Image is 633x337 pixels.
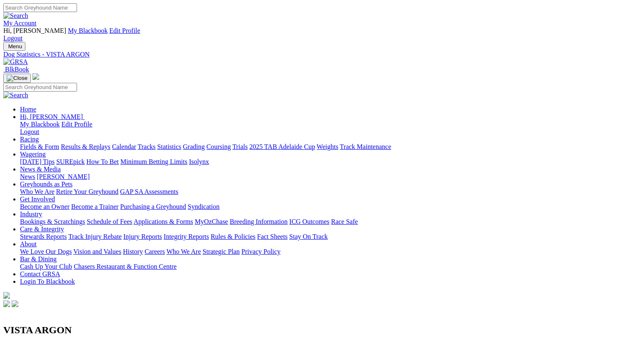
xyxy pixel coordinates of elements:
[123,233,162,240] a: Injury Reports
[20,173,630,181] div: News & Media
[232,143,248,150] a: Trials
[3,20,37,27] a: My Account
[74,263,176,270] a: Chasers Restaurant & Function Centre
[211,233,256,240] a: Rules & Policies
[20,248,630,255] div: About
[20,113,84,120] a: Hi, [PERSON_NAME]
[331,218,357,225] a: Race Safe
[20,203,70,210] a: Become an Owner
[3,51,630,58] a: Dog Statistics - VISTA ARGON
[3,3,77,12] input: Search
[20,203,630,211] div: Get Involved
[20,166,61,173] a: News & Media
[20,233,630,240] div: Care & Integrity
[20,270,60,278] a: Contact GRSA
[109,27,140,34] a: Edit Profile
[20,255,57,263] a: Bar & Dining
[203,248,240,255] a: Strategic Plan
[120,203,186,210] a: Purchasing a Greyhound
[73,248,121,255] a: Vision and Values
[3,66,29,73] a: BlkBook
[20,121,60,128] a: My Blackbook
[206,143,231,150] a: Coursing
[68,233,122,240] a: Track Injury Rebate
[20,143,59,150] a: Fields & Form
[317,143,338,150] a: Weights
[56,158,84,165] a: SUREpick
[340,143,391,150] a: Track Maintenance
[20,225,64,233] a: Care & Integrity
[68,27,108,34] a: My Blackbook
[20,151,46,158] a: Wagering
[3,35,22,42] a: Logout
[20,158,55,165] a: [DATE] Tips
[20,263,630,270] div: Bar & Dining
[20,278,75,285] a: Login To Blackbook
[37,173,89,180] a: [PERSON_NAME]
[166,248,201,255] a: Who We Are
[134,218,193,225] a: Applications & Forms
[20,143,630,151] div: Racing
[289,233,328,240] a: Stay On Track
[120,188,179,195] a: GAP SA Assessments
[183,143,205,150] a: Grading
[20,211,42,218] a: Industry
[195,218,228,225] a: MyOzChase
[188,203,219,210] a: Syndication
[8,43,22,50] span: Menu
[5,66,29,73] span: BlkBook
[138,143,156,150] a: Tracks
[20,218,630,225] div: Industry
[3,58,28,66] img: GRSA
[20,128,39,135] a: Logout
[230,218,288,225] a: Breeding Information
[20,188,630,196] div: Greyhounds as Pets
[32,73,39,80] img: logo-grsa-white.png
[112,143,136,150] a: Calendar
[20,181,72,188] a: Greyhounds as Pets
[3,92,28,99] img: Search
[3,74,31,83] button: Toggle navigation
[20,188,55,195] a: Who We Are
[189,158,209,165] a: Isolynx
[20,173,35,180] a: News
[62,121,92,128] a: Edit Profile
[3,27,630,42] div: My Account
[87,158,119,165] a: How To Bet
[123,248,143,255] a: History
[241,248,281,255] a: Privacy Policy
[61,143,110,150] a: Results & Replays
[87,218,132,225] a: Schedule of Fees
[20,196,55,203] a: Get Involved
[3,300,10,307] img: facebook.svg
[3,12,28,20] img: Search
[3,292,10,299] img: logo-grsa-white.png
[3,42,25,51] button: Toggle navigation
[20,121,630,136] div: Hi, [PERSON_NAME]
[71,203,119,210] a: Become a Trainer
[7,75,27,82] img: Close
[164,233,209,240] a: Integrity Reports
[20,263,72,270] a: Cash Up Your Club
[3,83,77,92] input: Search
[20,136,39,143] a: Racing
[20,113,83,120] span: Hi, [PERSON_NAME]
[12,300,18,307] img: twitter.svg
[20,233,67,240] a: Stewards Reports
[120,158,187,165] a: Minimum Betting Limits
[144,248,165,255] a: Careers
[20,248,72,255] a: We Love Our Dogs
[20,218,85,225] a: Bookings & Scratchings
[20,158,630,166] div: Wagering
[249,143,315,150] a: 2025 TAB Adelaide Cup
[56,188,119,195] a: Retire Your Greyhound
[3,27,66,34] span: Hi, [PERSON_NAME]
[20,106,36,113] a: Home
[257,233,288,240] a: Fact Sheets
[289,218,329,225] a: ICG Outcomes
[20,240,37,248] a: About
[157,143,181,150] a: Statistics
[3,325,630,336] h2: VISTA ARGON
